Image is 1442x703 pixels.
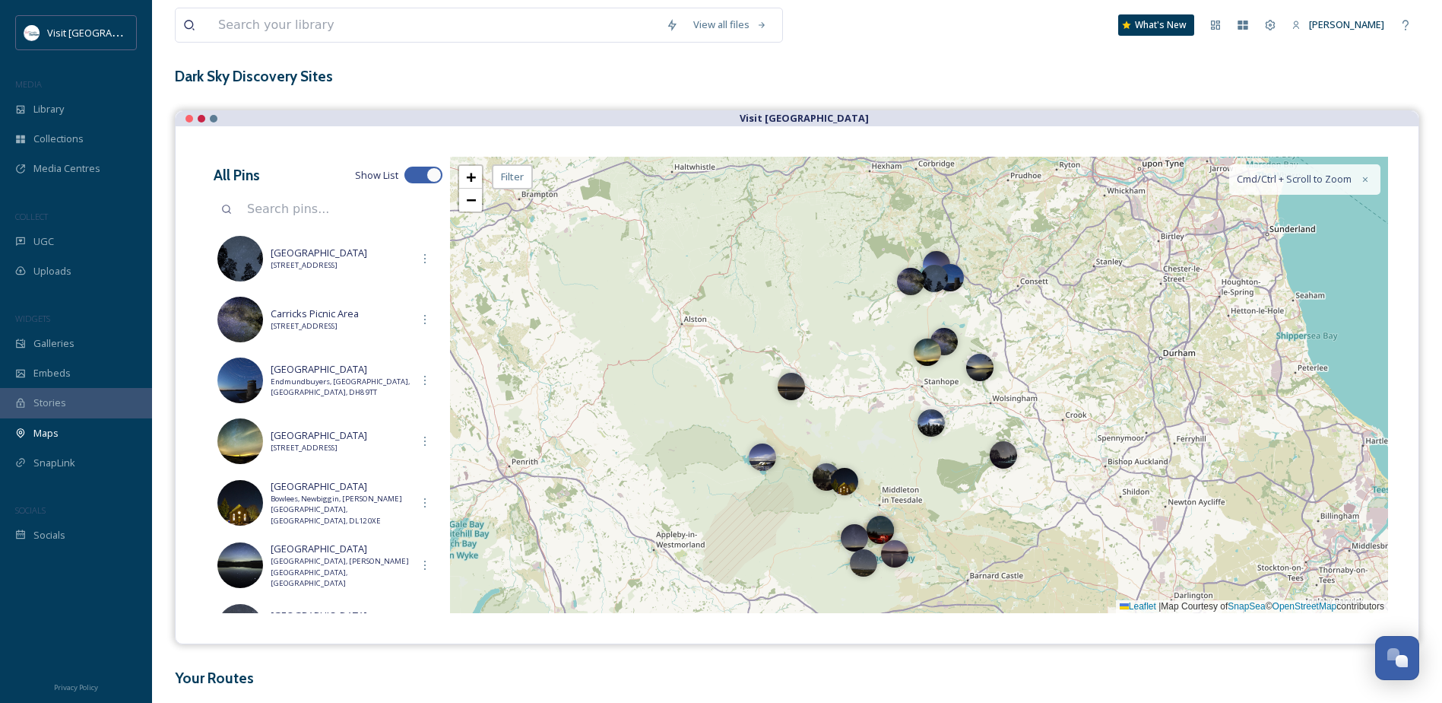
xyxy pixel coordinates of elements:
span: COLLECT [15,211,48,222]
img: 99013f7f-49f1-4d49-ac3c-0adaa03ee51b.jpg [217,297,263,342]
a: [PERSON_NAME] [1284,10,1392,40]
img: 1680077135441.jpeg [24,25,40,40]
span: UGC [33,234,54,249]
span: Embeds [33,366,71,380]
span: [STREET_ADDRESS] [271,443,411,453]
img: b0668d96-cd21-46d1-9ac9-958958893e21.jpg [217,418,263,464]
span: [STREET_ADDRESS] [271,260,411,271]
h3: Dark Sky Discovery Sites [175,65,333,87]
span: Galleries [33,336,74,351]
span: + [466,167,476,186]
span: [GEOGRAPHIC_DATA] [271,362,411,377]
a: Privacy Policy [54,677,98,695]
span: WIDGETS [15,313,50,324]
span: [GEOGRAPHIC_DATA] [271,609,411,623]
input: Search pins... [239,192,442,226]
span: Bowlees, Newbiggin, [PERSON_NAME][GEOGRAPHIC_DATA], [GEOGRAPHIC_DATA], DL12 0XE [271,494,411,526]
span: SOCIALS [15,504,46,516]
span: [STREET_ADDRESS] [271,321,411,332]
a: SnapSea [1228,601,1265,612]
h3: Your Routes [175,667,1419,689]
span: − [466,190,476,209]
h3: All Pins [214,164,260,186]
span: Socials [33,528,65,542]
img: 86b61869-deef-4948-9cbc-6178d81f00c7.jpg [217,236,263,282]
button: Open Chat [1375,636,1419,680]
span: [GEOGRAPHIC_DATA] [271,479,411,494]
span: Collections [33,132,84,146]
span: Maps [33,426,59,441]
img: 8a93939a-a912-489b-8027-bb643060d0f8.jpg [217,604,263,650]
div: Map Courtesy of © contributors [1116,600,1388,613]
span: Uploads [33,264,71,278]
span: MEDIA [15,78,42,90]
span: | [1158,601,1161,612]
a: OpenStreetMap [1272,601,1337,612]
span: Privacy Policy [54,682,98,692]
input: Search your library [211,8,658,42]
a: Zoom out [459,189,482,212]
div: Filter [492,164,533,189]
span: Cmd/Ctrl + Scroll to Zoom [1237,172,1352,186]
span: [GEOGRAPHIC_DATA] [271,246,411,260]
a: What's New [1118,14,1194,36]
img: 108da4fa-9aa3-4c53-bb63-8bcf17deddff.jpg [217,480,263,526]
img: Derwent%2520Reservoir16.jpg [217,358,263,403]
span: Show List [355,168,398,183]
span: [GEOGRAPHIC_DATA] [271,428,411,443]
span: [GEOGRAPHIC_DATA], [PERSON_NAME][GEOGRAPHIC_DATA], [GEOGRAPHIC_DATA] [271,556,411,589]
span: Carricks Picnic Area [271,307,411,321]
span: Visit [GEOGRAPHIC_DATA] [47,25,165,40]
a: Zoom in [459,166,482,189]
a: View all files [686,10,775,40]
span: Media Centres [33,161,100,176]
span: Library [33,102,64,116]
img: f65bce9e-6a6d-4879-8092-b3225785b745.jpg [217,542,263,588]
span: Stories [33,396,66,410]
span: [PERSON_NAME] [1309,17,1384,31]
strong: Visit [GEOGRAPHIC_DATA] [740,111,869,125]
span: [GEOGRAPHIC_DATA] [271,542,411,556]
span: Endmundbuyers, [GEOGRAPHIC_DATA], [GEOGRAPHIC_DATA], DH8 9TT [271,377,411,399]
span: SnapLink [33,456,75,470]
a: Leaflet [1120,601,1156,612]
